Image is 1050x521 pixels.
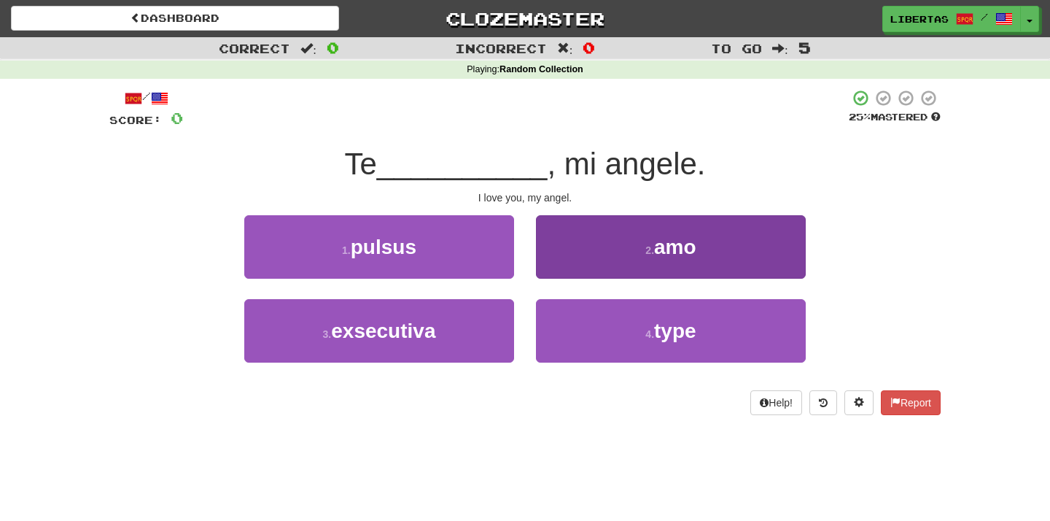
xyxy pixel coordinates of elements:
[331,320,435,342] span: exsecutiva
[750,390,802,415] button: Help!
[377,147,548,181] span: __________
[981,12,988,22] span: /
[499,64,583,74] strong: Random Collection
[344,147,376,181] span: Te
[109,114,162,126] span: Score:
[798,39,811,56] span: 5
[583,39,595,56] span: 0
[547,147,705,181] span: , mi angele.
[645,244,654,256] small: 2 .
[244,299,514,363] button: 3.exsecutiva
[711,41,762,55] span: To go
[171,109,183,127] span: 0
[342,244,351,256] small: 1 .
[809,390,837,415] button: Round history (alt+y)
[300,42,316,55] span: :
[361,6,689,31] a: Clozemaster
[219,41,290,55] span: Correct
[455,41,547,55] span: Incorrect
[881,390,941,415] button: Report
[882,6,1021,32] a: Libertas /
[849,111,941,124] div: Mastered
[109,190,941,205] div: I love you, my angel.
[327,39,339,56] span: 0
[536,215,806,279] button: 2.amo
[849,111,871,123] span: 25 %
[654,236,696,258] span: amo
[351,236,416,258] span: pulsus
[109,89,183,107] div: /
[557,42,573,55] span: :
[645,328,654,340] small: 4 .
[323,328,332,340] small: 3 .
[11,6,339,31] a: Dashboard
[772,42,788,55] span: :
[890,12,949,26] span: Libertas
[244,215,514,279] button: 1.pulsus
[536,299,806,363] button: 4.type
[654,320,696,342] span: type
